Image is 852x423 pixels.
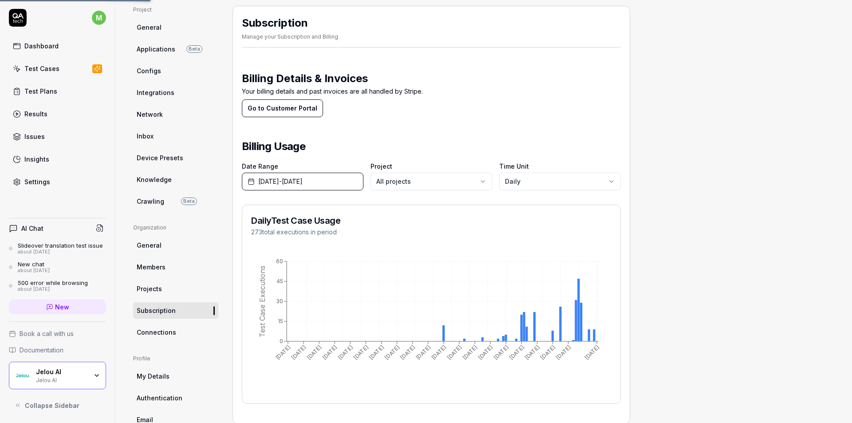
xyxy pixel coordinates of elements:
span: General [137,241,162,250]
a: Issues [9,128,106,145]
a: Connections [133,324,218,340]
a: Integrations [133,84,218,101]
button: m [92,9,106,27]
span: New [55,302,69,312]
span: Connections [137,328,176,337]
button: Collapse Sidebar [9,396,106,414]
span: Beta [181,198,197,205]
p: 273 total executions in period [251,227,340,237]
tspan: [DATE] [321,344,338,361]
span: Beta [186,45,202,53]
div: Insights [24,154,49,164]
tspan: [DATE] [446,344,463,361]
tspan: [DATE] [290,344,307,361]
a: 500 error while browsingabout [DATE] [9,279,106,293]
a: Dashboard [9,37,106,55]
span: Authentication [137,393,182,403]
a: General [133,19,218,36]
a: Configs [133,63,218,79]
span: Device Presets [137,153,183,162]
a: Knowledge [133,171,218,188]
a: General [133,237,218,253]
tspan: [DATE] [493,344,510,361]
tspan: [DATE] [352,344,370,361]
a: CrawlingBeta [133,193,218,210]
span: My Details [137,372,170,381]
div: Slideover translation test issue [18,242,103,249]
div: New chat [18,261,50,268]
a: Test Cases [9,60,106,77]
tspan: 30 [276,298,283,304]
tspan: [DATE] [508,344,525,361]
span: Crawling [137,197,164,206]
label: Project [371,162,492,171]
a: ApplicationsBeta [133,41,218,57]
tspan: [DATE] [383,344,401,361]
div: Profile [133,355,218,363]
tspan: [DATE] [555,344,572,361]
div: Results [24,109,47,119]
span: Knowledge [137,175,172,184]
div: about [DATE] [18,249,103,255]
a: Device Presets [133,150,218,166]
button: Jelou AI LogoJelou AIJelou AI [9,362,106,389]
tspan: 60 [276,258,283,265]
span: Book a call with us [20,329,74,338]
div: Test Plans [24,87,57,96]
div: Project [133,6,218,14]
label: Date Range [242,162,363,171]
span: Subscription [137,306,176,315]
span: Configs [137,66,161,75]
tspan: 45 [276,278,283,285]
div: Dashboard [24,41,59,51]
tspan: [DATE] [337,344,354,361]
span: Applications [137,44,175,54]
tspan: [DATE] [399,344,416,361]
a: Documentation [9,345,106,355]
p: Your billing details and past invoices are all handled by Stripe. [242,87,621,99]
a: Test Plans [9,83,106,100]
a: Results [9,105,106,123]
button: [DATE]-[DATE] [242,173,363,190]
tspan: [DATE] [583,344,600,361]
a: New chatabout [DATE] [9,261,106,274]
div: Organization [133,224,218,232]
tspan: Test Case Executions [258,265,267,337]
span: Collapse Sidebar [25,401,79,410]
h2: Billing Usage [242,138,621,154]
tspan: 0 [280,338,283,344]
tspan: [DATE] [539,344,556,361]
span: [DATE] - [DATE] [258,177,303,186]
span: m [92,11,106,25]
a: Book a call with us [9,329,106,338]
tspan: [DATE] [368,344,385,361]
a: Subscription [133,302,218,319]
div: Issues [24,132,45,141]
div: Settings [24,177,50,186]
tspan: [DATE] [524,344,541,361]
div: Test Cases [24,64,59,73]
span: Members [137,262,166,272]
div: about [DATE] [18,286,88,293]
tspan: [DATE] [430,344,447,361]
span: Network [137,110,163,119]
a: New [9,300,106,314]
a: Projects [133,281,218,297]
div: Manage your Subscription and Billing [242,33,338,41]
div: Jelou AI [36,368,87,376]
tspan: 15 [278,318,283,324]
a: Inbox [133,128,218,144]
h2: Billing Details & Invoices [242,71,621,87]
div: 500 error while browsing [18,279,88,286]
tspan: [DATE] [414,344,432,361]
div: Jelou AI [36,376,87,383]
label: Time Unit [499,162,621,171]
span: Projects [137,284,162,293]
tspan: [DATE] [461,344,478,361]
h2: Daily Test Case Usage [251,214,340,227]
a: Settings [9,173,106,190]
h4: AI Chat [21,224,43,233]
tspan: [DATE] [274,344,292,361]
span: Documentation [20,345,63,355]
a: Network [133,106,218,123]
